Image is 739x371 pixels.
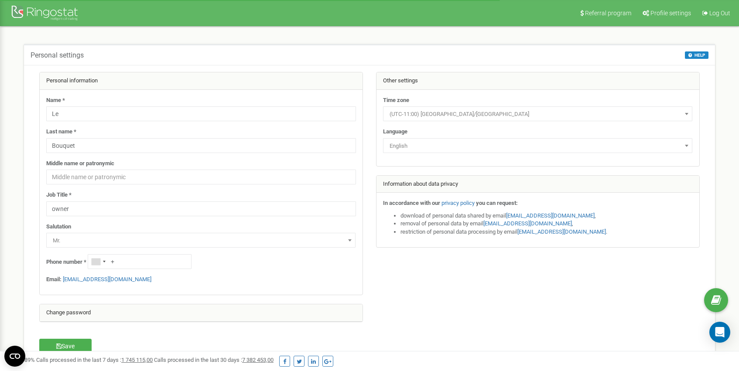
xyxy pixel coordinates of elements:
[383,106,692,121] span: (UTC-11:00) Pacific/Midway
[709,10,730,17] span: Log Out
[517,228,606,235] a: [EMAIL_ADDRESS][DOMAIN_NAME]
[40,72,363,90] div: Personal information
[383,138,692,153] span: English
[383,96,409,105] label: Time zone
[476,200,518,206] strong: you can request:
[400,228,693,236] li: restriction of personal data processing by email .
[88,254,192,269] input: +1-800-555-55-55
[46,96,65,105] label: Name *
[49,235,352,247] span: Mr.
[46,138,356,153] input: Last name
[386,140,689,152] span: English
[46,160,114,168] label: Middle name or patronymic
[46,191,72,199] label: Job Title *
[46,223,71,231] label: Salutation
[386,108,689,120] span: (UTC-11:00) Pacific/Midway
[650,10,691,17] span: Profile settings
[46,170,356,184] input: Middle name or patronymic
[36,357,153,363] span: Calls processed in the last 7 days :
[685,51,708,59] button: HELP
[376,176,699,193] div: Information about data privacy
[242,357,274,363] u: 7 382 453,00
[585,10,631,17] span: Referral program
[400,212,693,220] li: download of personal data shared by email ,
[154,357,274,363] span: Calls processed in the last 30 days :
[46,201,356,216] input: Job Title
[39,339,92,354] button: Save
[46,258,86,266] label: Phone number *
[506,212,595,219] a: [EMAIL_ADDRESS][DOMAIN_NAME]
[483,220,572,227] a: [EMAIL_ADDRESS][DOMAIN_NAME]
[46,233,356,248] span: Mr.
[383,128,407,136] label: Language
[383,200,440,206] strong: In accordance with our
[88,255,108,269] div: Telephone country code
[46,128,76,136] label: Last name *
[40,304,363,322] div: Change password
[46,276,62,283] strong: Email:
[121,357,153,363] u: 1 745 115,00
[46,106,356,121] input: Name
[4,346,25,367] button: Open CMP widget
[441,200,475,206] a: privacy policy
[709,322,730,343] div: Open Intercom Messenger
[31,51,84,59] h5: Personal settings
[63,276,151,283] a: [EMAIL_ADDRESS][DOMAIN_NAME]
[376,72,699,90] div: Other settings
[400,220,693,228] li: removal of personal data by email ,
